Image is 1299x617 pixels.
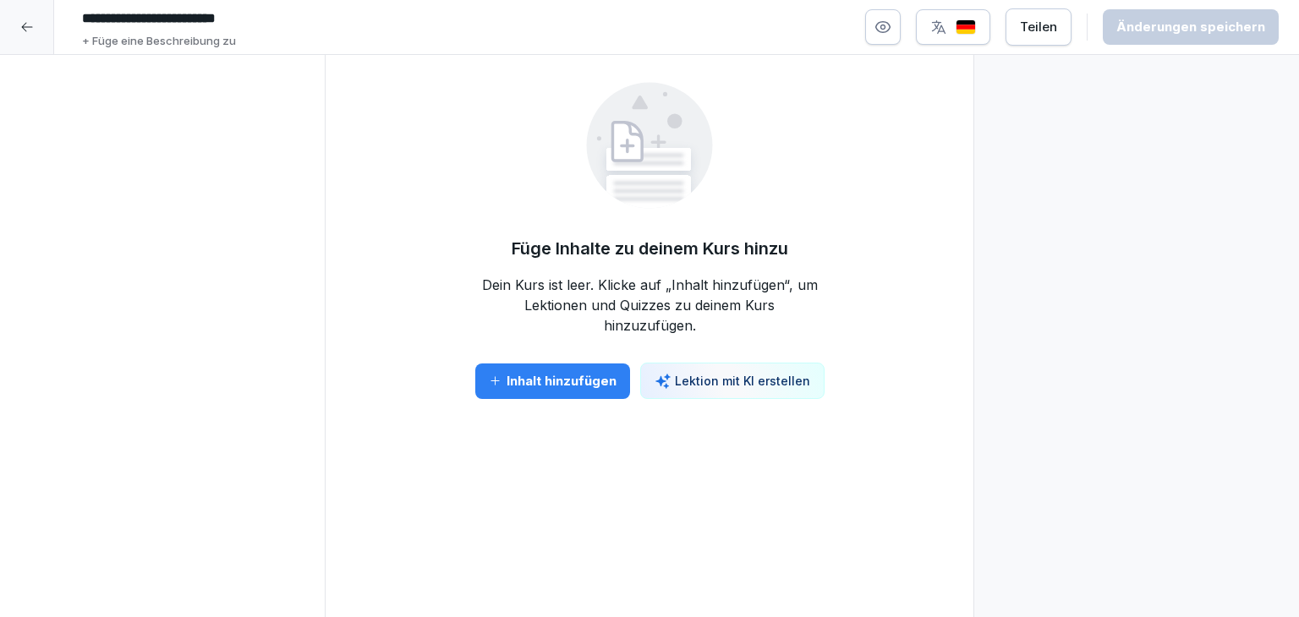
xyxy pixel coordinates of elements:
img: empty.svg [586,82,713,209]
p: + Füge eine Beschreibung zu [82,33,236,50]
div: Änderungen speichern [1116,18,1265,36]
p: Lektion mit KI erstellen [675,372,810,390]
div: Teilen [1020,18,1057,36]
div: Inhalt hinzufügen [489,372,617,390]
p: Dein Kurs ist leer. Klicke auf „Inhalt hinzufügen“, um Lektionen und Quizzes zu deinem Kurs hinzu... [480,275,819,336]
button: Teilen [1006,8,1072,46]
img: de.svg [956,19,976,35]
button: Änderungen speichern [1103,9,1279,45]
button: Lektion mit KI erstellen [640,363,825,399]
h5: Füge Inhalte zu deinem Kurs hinzu [512,236,788,261]
button: Inhalt hinzufügen [475,363,630,399]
